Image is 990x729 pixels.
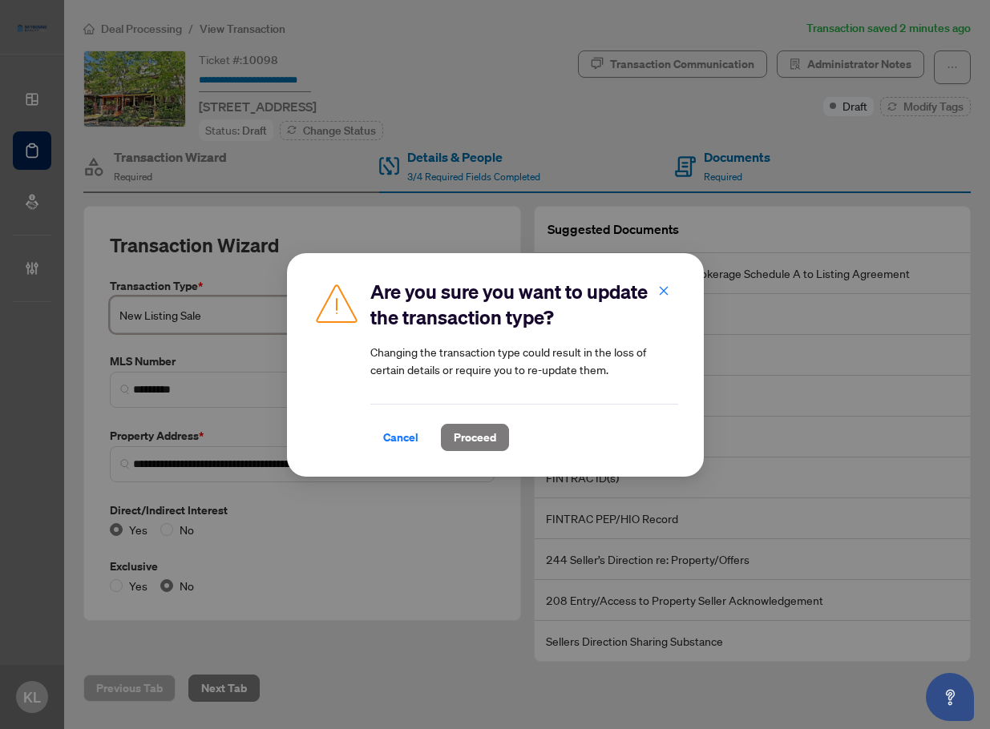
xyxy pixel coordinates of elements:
button: Cancel [370,424,431,451]
button: Proceed [441,424,509,451]
span: close [658,284,669,296]
span: Cancel [383,425,418,450]
article: Changing the transaction type could result in the loss of certain details or require you to re-up... [370,343,678,378]
img: Caution Img [313,279,361,327]
button: Open asap [926,673,974,721]
h2: Are you sure you want to update the transaction type? [370,279,678,330]
span: Proceed [454,425,496,450]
